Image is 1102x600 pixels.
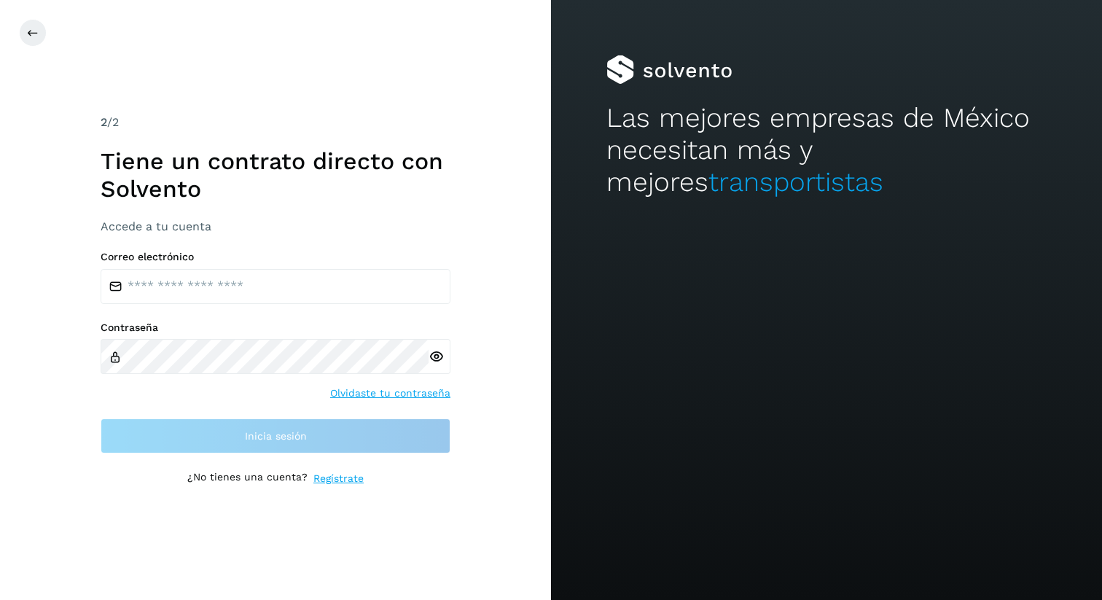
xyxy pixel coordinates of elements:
h3: Accede a tu cuenta [101,219,450,233]
span: 2 [101,115,107,129]
a: Olvidaste tu contraseña [330,386,450,401]
h1: Tiene un contrato directo con Solvento [101,147,450,203]
span: transportistas [708,166,883,198]
label: Correo electrónico [101,251,450,263]
p: ¿No tienes una cuenta? [187,471,308,486]
span: Inicia sesión [245,431,307,441]
a: Regístrate [313,471,364,486]
h2: Las mejores empresas de México necesitan más y mejores [606,102,1047,199]
button: Inicia sesión [101,418,450,453]
label: Contraseña [101,322,450,334]
div: /2 [101,114,450,131]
